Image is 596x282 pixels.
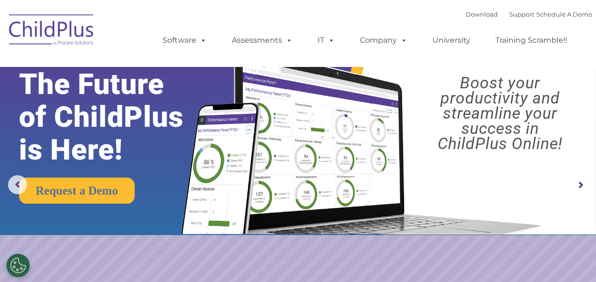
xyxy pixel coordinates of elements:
a: Schedule A Demo [536,10,592,18]
a: Request a Demo [19,178,135,204]
a: IT [308,31,344,50]
a: Software [153,31,216,50]
span: Phone number [132,102,172,109]
a: Company [350,31,417,50]
button: Cookies Settings [6,254,30,277]
a: Download [466,10,498,18]
a: Training Scramble!! [486,31,577,50]
rs-layer: Boost your productivity and streamline your success in ChildPlus Online! [412,75,588,151]
a: Support [509,10,534,18]
span: Last name [132,63,161,70]
img: ChildPlus by Procare Solutions [4,8,99,55]
rs-layer: The Future of ChildPlus is Here! [19,68,209,166]
a: Assessments [222,31,302,50]
font: | [466,10,592,18]
a: University [423,31,480,50]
